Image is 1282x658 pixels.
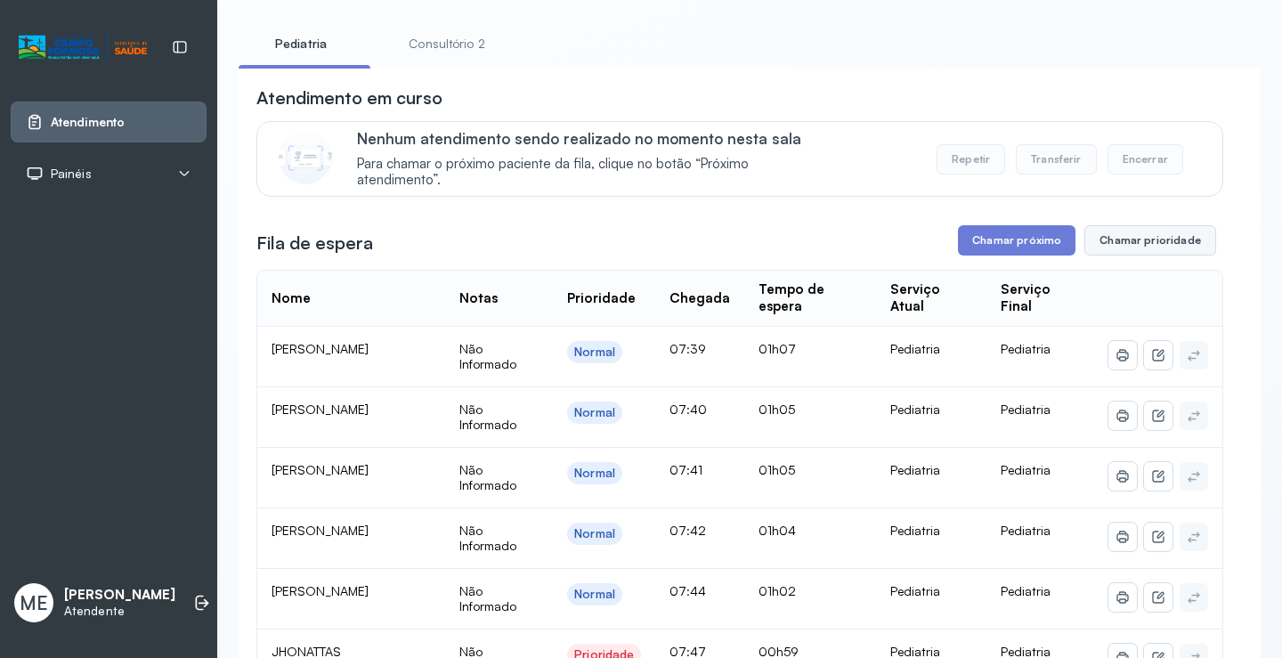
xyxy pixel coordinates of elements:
a: Atendimento [26,113,191,131]
div: Prioridade [567,290,636,307]
span: Pediatria [1001,341,1051,356]
div: Nome [272,290,311,307]
span: Para chamar o próximo paciente da fila, clique no botão “Próximo atendimento”. [357,156,828,190]
div: Pediatria [890,341,972,357]
span: 07:41 [669,462,702,477]
div: Normal [574,345,615,360]
span: Atendimento [51,115,125,130]
div: Normal [574,587,615,602]
span: Não Informado [459,402,516,433]
span: Não Informado [459,341,516,372]
div: Chegada [669,290,730,307]
a: Pediatria [239,29,363,59]
button: Transferir [1016,144,1097,175]
span: 07:39 [669,341,706,356]
div: Pediatria [890,583,972,599]
p: Nenhum atendimento sendo realizado no momento nesta sala [357,129,828,148]
span: 01h04 [759,523,796,538]
span: 01h05 [759,402,795,417]
span: Painéis [51,167,92,182]
span: 01h05 [759,462,795,477]
div: Normal [574,466,615,481]
a: Consultório 2 [385,29,509,59]
h3: Atendimento em curso [256,85,442,110]
div: Notas [459,290,498,307]
span: 07:40 [669,402,707,417]
button: Repetir [937,144,1005,175]
button: Encerrar [1108,144,1183,175]
span: [PERSON_NAME] [272,583,369,598]
span: [PERSON_NAME] [272,523,369,538]
span: Não Informado [459,462,516,493]
div: Normal [574,526,615,541]
button: Chamar prioridade [1084,225,1216,256]
img: Imagem de CalloutCard [279,131,332,184]
div: Normal [574,405,615,420]
span: [PERSON_NAME] [272,462,369,477]
span: 07:44 [669,583,706,598]
div: Pediatria [890,402,972,418]
span: 01h02 [759,583,796,598]
span: Pediatria [1001,523,1051,538]
span: Pediatria [1001,583,1051,598]
span: Não Informado [459,583,516,614]
span: [PERSON_NAME] [272,402,369,417]
span: [PERSON_NAME] [272,341,369,356]
button: Chamar próximo [958,225,1075,256]
span: 07:42 [669,523,706,538]
span: Pediatria [1001,402,1051,417]
div: Tempo de espera [759,281,862,315]
span: Não Informado [459,523,516,554]
span: Pediatria [1001,462,1051,477]
img: Logotipo do estabelecimento [19,33,147,62]
div: Serviço Atual [890,281,972,315]
span: 01h07 [759,341,796,356]
p: [PERSON_NAME] [64,587,175,604]
h3: Fila de espera [256,231,373,256]
p: Atendente [64,604,175,619]
div: Pediatria [890,462,972,478]
div: Serviço Final [1001,281,1080,315]
div: Pediatria [890,523,972,539]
